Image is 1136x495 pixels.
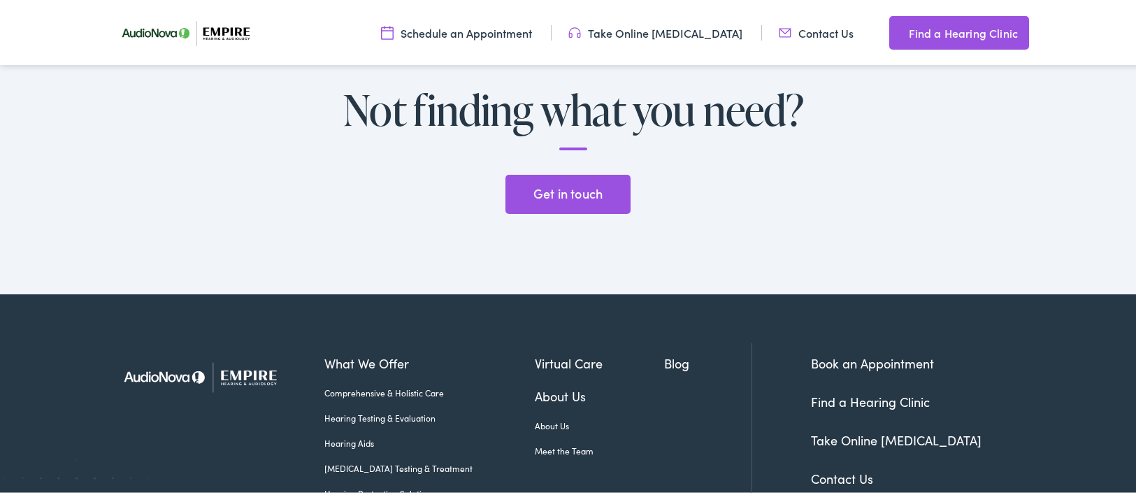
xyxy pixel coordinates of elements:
[664,352,752,371] a: Blog
[811,352,934,370] a: Book an Appointment
[324,410,535,422] a: Hearing Testing & Evaluation
[324,460,535,473] a: [MEDICAL_DATA] Testing & Treatment
[779,23,854,38] a: Contact Us
[811,468,873,485] a: Contact Us
[568,23,581,38] img: utility icon
[889,14,1029,48] a: Find a Hearing Clinic
[535,385,665,403] a: About Us
[568,23,742,38] a: Take Online [MEDICAL_DATA]
[811,429,982,447] a: Take Online [MEDICAL_DATA]
[811,391,930,408] a: Find a Hearing Clinic
[535,443,665,455] a: Meet the Team
[381,23,394,38] img: utility icon
[381,23,532,38] a: Schedule an Appointment
[322,85,825,148] h2: Not finding what you need?
[779,23,791,38] img: utility icon
[535,417,665,430] a: About Us
[324,435,535,447] a: Hearing Aids
[889,22,902,39] img: utility icon
[505,173,630,212] a: Get in touch
[324,385,535,397] a: Comprehensive & Holistic Care
[324,352,535,371] a: What We Offer
[112,341,304,409] img: Empire Hearing & Audiology
[535,352,665,371] a: Virtual Care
